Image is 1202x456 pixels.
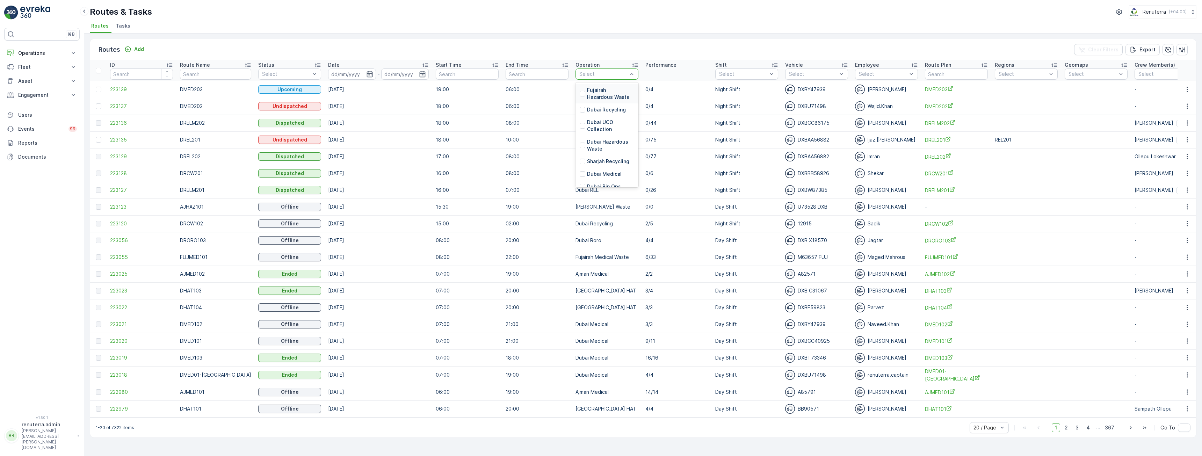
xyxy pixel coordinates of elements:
p: 0/4 [645,103,708,110]
div: [PERSON_NAME] [855,118,918,128]
p: Dubai Bin Ops [587,183,621,190]
td: [DATE] [325,81,432,98]
p: Employee [855,61,879,68]
img: svg%3e [855,135,865,145]
p: 08:00 [506,170,569,177]
p: Dispatched [276,187,304,194]
p: Select [579,71,628,78]
img: svg%3e [785,303,795,312]
span: 223055 [110,254,173,261]
img: svg%3e [785,387,795,397]
img: svg%3e [855,336,865,346]
span: 4 [1083,423,1093,432]
p: Export [1139,46,1156,53]
p: Offline [281,237,299,244]
img: logo_light-DOdMpM7g.png [20,6,50,20]
img: svg%3e [855,101,865,111]
a: 223021 [110,321,173,328]
a: 223020 [110,338,173,345]
p: Dubai Recycling [587,106,626,113]
span: 223128 [110,170,173,177]
span: DRELM201 [925,187,988,194]
p: Date [328,61,340,68]
p: ( +04:00 ) [1169,9,1187,15]
p: - [1135,103,1197,110]
img: svg%3e [785,219,795,229]
a: DHAT101 [925,405,988,413]
span: DHAT103 [925,287,988,295]
p: Add [134,46,144,53]
p: Documents [18,153,77,160]
td: [DATE] [325,198,432,215]
p: 06:00 [506,103,569,110]
p: DREL202 [180,153,251,160]
a: 223136 [110,120,173,126]
p: Offline [281,338,299,345]
a: DRORO103 [925,237,988,244]
img: svg%3e [785,236,795,245]
a: DMED103 [925,354,988,362]
p: Reports [18,139,77,146]
a: FUJMED101 [925,254,988,261]
button: Export [1125,44,1160,55]
a: 223018 [110,371,173,378]
p: Select [719,71,767,78]
p: Ended [282,354,297,361]
span: DMED203 [925,86,988,93]
span: Routes [91,22,109,29]
a: 223022 [110,304,173,311]
p: Renuterra [1143,8,1166,15]
a: DMED202 [925,103,988,110]
input: Search [110,68,173,80]
div: RR [6,430,17,441]
p: Night Shift [715,153,778,160]
span: 222979 [110,405,173,412]
span: DRCW102 [925,220,988,227]
button: Dispatched [258,119,321,127]
input: Search [436,68,499,80]
p: Asset [18,78,66,85]
p: Sharjah Recycling [587,158,629,165]
p: ... [1096,423,1100,432]
p: DREL201 [180,136,251,143]
a: DRCW201 [925,170,988,177]
div: Wajid.Khan [855,101,918,111]
p: [PERSON_NAME][EMAIL_ADDRESS][PERSON_NAME][DOMAIN_NAME] [22,428,74,450]
td: [DATE] [325,400,432,417]
div: DXBAA56882 [785,135,848,145]
a: DREL202 [925,153,988,160]
span: 1 [1052,423,1060,432]
span: 3 [1072,423,1082,432]
p: Vehicle [785,61,803,68]
p: Night Shift [715,86,778,93]
div: [PERSON_NAME] [855,85,918,94]
a: DMED101 [925,338,988,345]
img: svg%3e [855,85,865,94]
p: Select [789,71,837,78]
p: Operation [575,61,600,68]
p: 17:00 [436,153,499,160]
img: logo [4,6,18,20]
p: Select [262,71,310,78]
span: 223019 [110,354,173,361]
p: Ended [282,270,297,277]
p: 18:00 [436,120,499,126]
td: [DATE] [325,299,432,316]
span: 223025 [110,270,173,277]
a: 223023 [110,287,173,294]
p: Engagement [18,92,66,99]
img: svg%3e [785,101,795,111]
a: DRELM202 [925,120,988,127]
span: AJMED101 [925,389,988,396]
span: 223137 [110,103,173,110]
img: svg%3e [855,219,865,229]
button: Operations [4,46,80,60]
p: Offline [281,389,299,396]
